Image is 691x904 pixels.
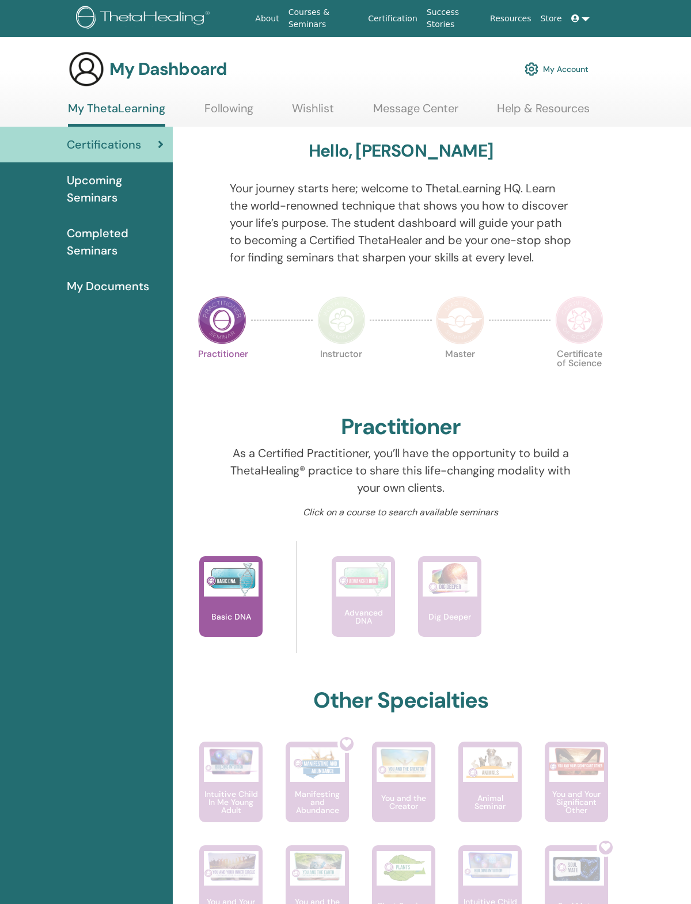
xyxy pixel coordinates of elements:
a: Courses & Seminars [284,2,364,35]
p: As a Certified Practitioner, you’ll have the opportunity to build a ThetaHealing® practice to sha... [230,445,572,496]
a: Wishlist [292,101,334,124]
img: Intuitive Child In Me Kids [463,851,518,879]
p: Advanced DNA [332,609,395,625]
img: You and the Creator [377,747,431,779]
img: Dig Deeper [423,562,477,597]
p: Practitioner [198,350,246,398]
a: Message Center [373,101,458,124]
a: Success Stories [422,2,485,35]
span: Upcoming Seminars [67,172,164,206]
a: You and Your Significant Other You and Your Significant Other [545,742,608,845]
img: You and Your Significant Other [549,747,604,776]
a: Intuitive Child In Me Young Adult Intuitive Child In Me Young Adult [199,742,263,845]
img: Plant Seminar [377,851,431,886]
img: Manifesting and Abundance [290,747,345,782]
img: Animal Seminar [463,747,518,782]
img: Practitioner [198,296,246,344]
img: You and Your Inner Circle [204,851,259,882]
p: Your journey starts here; welcome to ThetaLearning HQ. Learn the world-renowned technique that sh... [230,180,572,266]
a: About [250,8,283,29]
span: Certifications [67,136,141,153]
h3: Hello, [PERSON_NAME] [309,140,493,161]
p: You and Your Significant Other [545,790,608,814]
a: Store [536,8,567,29]
a: You and the Creator You and the Creator [372,742,435,845]
h2: Practitioner [341,414,461,440]
p: Dig Deeper [424,613,476,621]
span: My Documents [67,278,149,295]
p: You and the Creator [372,794,435,810]
p: Instructor [317,350,366,398]
img: Instructor [317,296,366,344]
a: Certification [363,8,422,29]
a: Advanced DNA Advanced DNA [332,556,395,660]
img: Basic DNA [204,562,259,597]
img: Certificate of Science [555,296,603,344]
p: Basic DNA [207,613,256,621]
p: Click on a course to search available seminars [230,506,572,519]
h2: Other Specialties [313,688,489,714]
a: Manifesting and Abundance Manifesting and Abundance [286,742,349,845]
img: logo.png [76,6,214,32]
a: Animal Seminar Animal Seminar [458,742,522,845]
img: generic-user-icon.jpg [68,51,105,88]
a: Resources [485,8,536,29]
h3: My Dashboard [109,59,227,79]
a: Help & Resources [497,101,590,124]
p: Master [436,350,484,398]
a: My ThetaLearning [68,101,165,127]
p: Intuitive Child In Me Young Adult [199,790,263,814]
a: My Account [525,56,589,82]
p: Certificate of Science [555,350,603,398]
img: Soul Mate [549,851,604,886]
a: Dig Deeper Dig Deeper [418,556,481,660]
img: You and the Earth [290,851,345,882]
p: Animal Seminar [458,794,522,810]
img: Advanced DNA [336,562,391,597]
img: Master [436,296,484,344]
span: Completed Seminars [67,225,164,259]
a: Following [204,101,253,124]
img: cog.svg [525,59,538,79]
a: Basic DNA Basic DNA [199,556,263,660]
img: Intuitive Child In Me Young Adult [204,747,259,776]
p: Manifesting and Abundance [286,790,349,814]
